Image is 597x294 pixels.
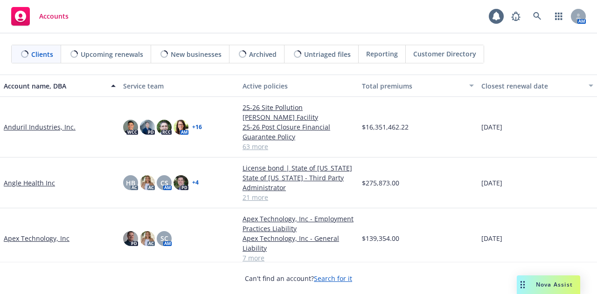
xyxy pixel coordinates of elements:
[81,49,143,59] span: Upcoming renewals
[304,49,351,59] span: Untriaged files
[481,178,502,188] span: [DATE]
[517,275,580,294] button: Nova Assist
[174,120,188,135] img: photo
[243,103,354,122] a: 25-26 Site Pollution [PERSON_NAME] Facility
[160,233,168,243] span: SC
[140,175,155,190] img: photo
[481,81,583,91] div: Closest renewal date
[123,231,138,246] img: photo
[478,75,597,97] button: Closest renewal date
[366,49,398,59] span: Reporting
[126,178,135,188] span: HB
[243,122,354,142] a: 25-26 Post Closure Financial Guarantee Policy
[314,274,352,283] a: Search for it
[160,178,168,188] span: CS
[243,233,354,253] a: Apex Technology, Inc - General Liability
[39,13,69,20] span: Accounts
[140,120,155,135] img: photo
[243,214,354,233] a: Apex Technology, Inc - Employment Practices Liability
[157,120,172,135] img: photo
[481,233,502,243] span: [DATE]
[362,178,399,188] span: $275,873.00
[7,3,72,29] a: Accounts
[171,49,222,59] span: New businesses
[243,192,354,202] a: 21 more
[4,81,105,91] div: Account name, DBA
[362,122,409,132] span: $16,351,462.22
[119,75,239,97] button: Service team
[517,275,528,294] div: Drag to move
[243,81,354,91] div: Active policies
[192,124,202,130] a: + 16
[123,120,138,135] img: photo
[243,163,354,173] a: License bond | State of [US_STATE]
[507,7,525,26] a: Report a Bug
[245,273,352,283] span: Can't find an account?
[140,231,155,246] img: photo
[192,180,199,185] a: + 4
[4,178,55,188] a: Angle Health Inc
[123,81,235,91] div: Service team
[362,233,399,243] span: $139,354.00
[4,122,76,132] a: Anduril Industries, Inc.
[239,75,358,97] button: Active policies
[549,7,568,26] a: Switch app
[481,122,502,132] span: [DATE]
[174,175,188,190] img: photo
[243,253,354,263] a: 7 more
[31,49,53,59] span: Clients
[243,142,354,151] a: 63 more
[249,49,277,59] span: Archived
[358,75,478,97] button: Total premiums
[4,233,69,243] a: Apex Technology, Inc
[413,49,476,59] span: Customer Directory
[243,173,354,192] a: State of [US_STATE] - Third Party Administrator
[362,81,464,91] div: Total premiums
[528,7,547,26] a: Search
[536,280,573,288] span: Nova Assist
